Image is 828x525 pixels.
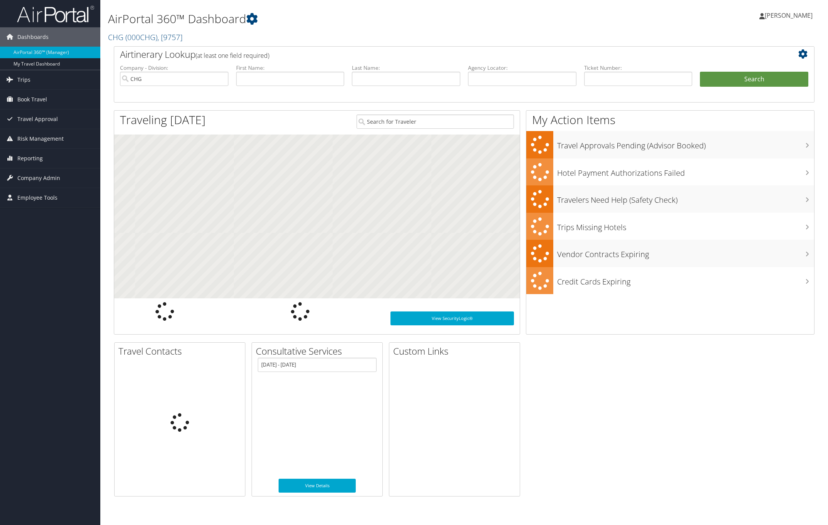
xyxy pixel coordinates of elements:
h2: Airtinerary Lookup [120,48,750,61]
a: View SecurityLogic® [390,311,514,325]
a: CHG [108,32,182,42]
label: Company - Division: [120,64,228,72]
label: First Name: [236,64,345,72]
span: Reporting [17,149,43,168]
h1: Traveling [DATE] [120,112,206,128]
input: Search for Traveler [357,114,514,129]
span: Risk Management [17,129,64,148]
h3: Vendor Contracts Expiring [557,245,814,260]
span: ( 000CHG ) [125,32,157,42]
label: Ticket Number: [584,64,693,72]
span: Employee Tools [17,188,57,207]
span: Travel Approval [17,109,58,129]
h2: Travel Contacts [118,345,245,358]
h3: Hotel Payment Authorizations Failed [557,164,814,178]
a: Trips Missing Hotels [526,213,814,240]
span: Book Travel [17,90,47,109]
h2: Consultative Services [256,345,382,358]
h3: Credit Cards Expiring [557,273,814,287]
a: [PERSON_NAME] [759,4,820,27]
img: airportal-logo.png [17,5,94,23]
a: Travel Approvals Pending (Advisor Booked) [526,131,814,158]
h3: Trips Missing Hotels [557,218,814,233]
a: Vendor Contracts Expiring [526,240,814,267]
a: Travelers Need Help (Safety Check) [526,185,814,213]
h2: Custom Links [393,345,520,358]
a: Hotel Payment Authorizations Failed [526,158,814,186]
a: View Details [279,479,356,493]
label: Agency Locator: [468,64,576,72]
label: Last Name: [352,64,460,72]
span: , [ 9757 ] [157,32,182,42]
span: (at least one field required) [196,51,269,60]
span: [PERSON_NAME] [765,11,813,20]
h1: AirPortal 360™ Dashboard [108,11,583,27]
span: Trips [17,70,30,89]
span: Dashboards [17,27,49,47]
a: Credit Cards Expiring [526,267,814,294]
h3: Travel Approvals Pending (Advisor Booked) [557,136,814,151]
span: Company Admin [17,168,60,188]
h3: Travelers Need Help (Safety Check) [557,191,814,205]
h1: My Action Items [526,112,814,128]
button: Search [700,72,808,87]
